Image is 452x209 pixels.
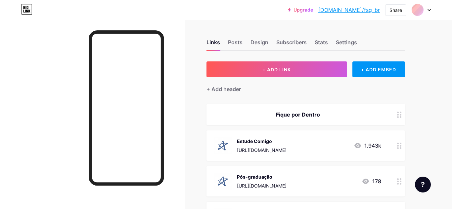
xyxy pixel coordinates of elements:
[214,111,381,119] div: Fique por Dentro
[276,38,307,50] div: Subscribers
[262,67,291,72] span: + ADD LINK
[389,7,402,14] div: Share
[206,85,241,93] div: + Add header
[237,182,287,189] div: [URL][DOMAIN_NAME]
[318,6,380,14] a: [DOMAIN_NAME]/fsg_br
[206,38,220,50] div: Links
[352,61,405,77] div: + ADD EMBED
[354,142,381,150] div: 1.943k
[288,7,313,13] a: Upgrade
[228,38,243,50] div: Posts
[214,173,232,190] img: Pós-graduação
[362,177,381,185] div: 178
[214,137,232,154] img: Estude Comigo
[237,147,287,154] div: [URL][DOMAIN_NAME]
[237,138,287,145] div: Estude Comigo
[206,61,347,77] button: + ADD LINK
[315,38,328,50] div: Stats
[237,173,287,180] div: Pós-graduação
[336,38,357,50] div: Settings
[250,38,268,50] div: Design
